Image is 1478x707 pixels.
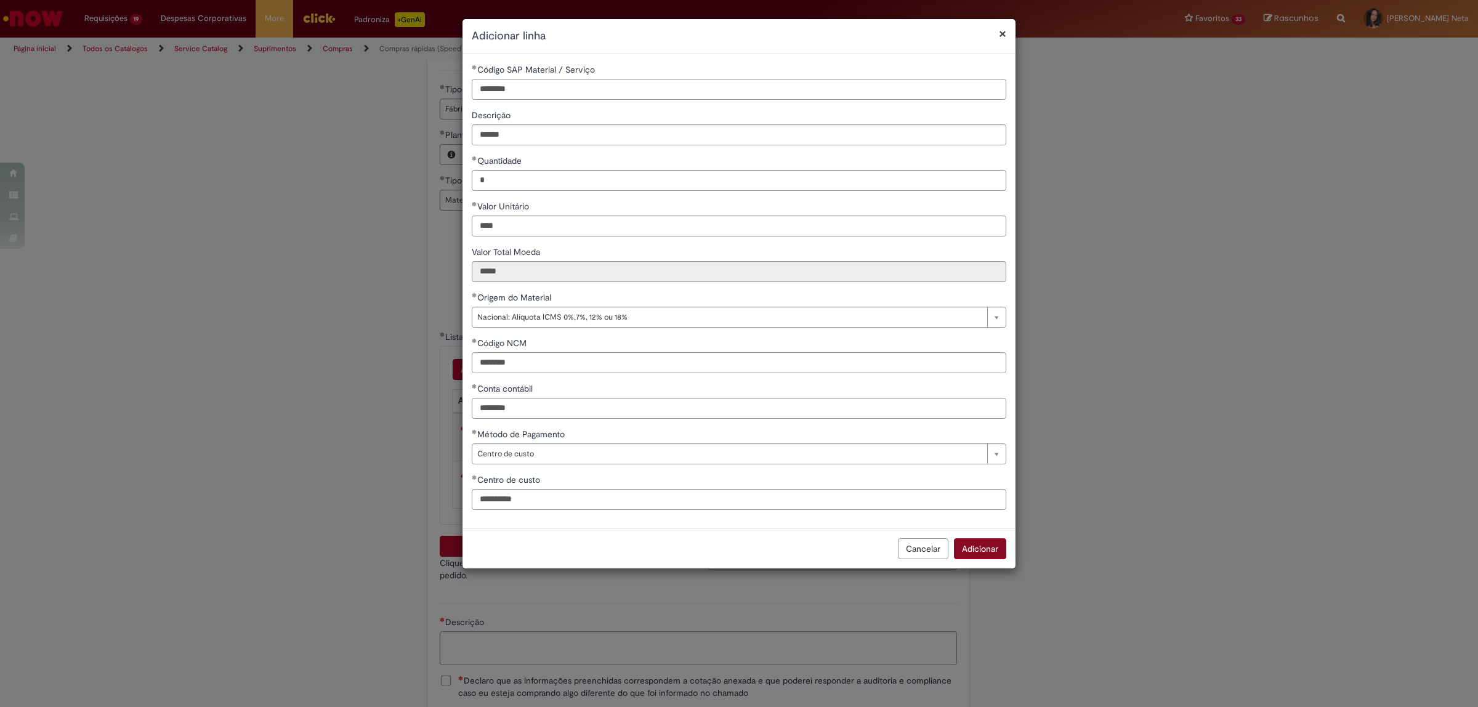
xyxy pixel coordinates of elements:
[472,156,477,161] span: Obrigatório Preenchido
[477,155,524,166] span: Quantidade
[472,475,477,480] span: Obrigatório Preenchido
[472,246,543,257] span: Somente leitura - Valor Total Moeda
[472,28,1006,44] h2: Adicionar linha
[477,201,531,212] span: Valor Unitário
[477,292,554,303] span: Origem do Material
[472,79,1006,100] input: Código SAP Material / Serviço
[472,261,1006,282] input: Valor Total Moeda
[477,307,981,327] span: Nacional: Alíquota ICMS 0%,7%, 12% ou 18%
[472,216,1006,236] input: Valor Unitário
[472,429,477,434] span: Obrigatório Preenchido
[477,444,981,464] span: Centro de custo
[898,538,948,559] button: Cancelar
[472,384,477,389] span: Obrigatório Preenchido
[472,352,1006,373] input: Código NCM
[472,124,1006,145] input: Descrição
[472,489,1006,510] input: Centro de custo
[472,110,513,121] span: Descrição
[477,64,597,75] span: Código SAP Material / Serviço
[472,65,477,70] span: Obrigatório Preenchido
[477,383,535,394] span: Conta contábil
[472,338,477,343] span: Obrigatório Preenchido
[477,337,529,349] span: Código NCM
[472,170,1006,191] input: Quantidade
[477,474,543,485] span: Centro de custo
[477,429,567,440] span: Método de Pagamento
[999,27,1006,40] button: Fechar modal
[472,293,477,297] span: Obrigatório Preenchido
[472,398,1006,419] input: Conta contábil
[472,201,477,206] span: Obrigatório Preenchido
[954,538,1006,559] button: Adicionar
